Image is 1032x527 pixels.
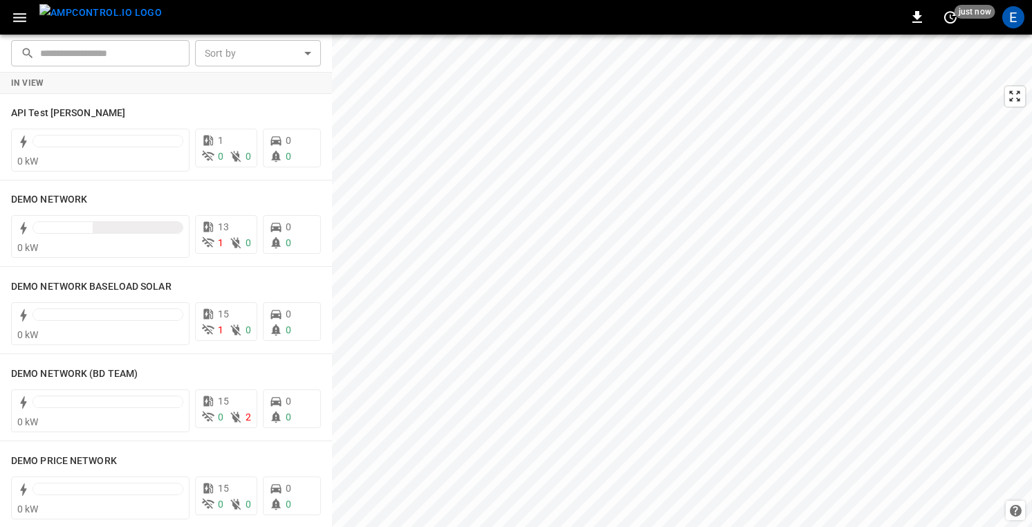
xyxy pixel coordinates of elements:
[17,242,39,253] span: 0 kW
[286,499,291,510] span: 0
[17,329,39,340] span: 0 kW
[939,6,961,28] button: set refresh interval
[39,4,162,21] img: ampcontrol.io logo
[955,5,995,19] span: just now
[286,412,291,423] span: 0
[286,151,291,162] span: 0
[246,237,251,248] span: 0
[218,483,229,494] span: 15
[246,324,251,335] span: 0
[218,396,229,407] span: 15
[246,412,251,423] span: 2
[218,237,223,248] span: 1
[218,324,223,335] span: 1
[286,237,291,248] span: 0
[17,503,39,515] span: 0 kW
[246,499,251,510] span: 0
[17,416,39,427] span: 0 kW
[286,221,291,232] span: 0
[11,279,172,295] h6: DEMO NETWORK BASELOAD SOLAR
[286,324,291,335] span: 0
[17,156,39,167] span: 0 kW
[218,221,229,232] span: 13
[11,192,87,207] h6: DEMO NETWORK
[286,483,291,494] span: 0
[218,412,223,423] span: 0
[286,308,291,320] span: 0
[246,151,251,162] span: 0
[332,35,1032,527] canvas: Map
[1002,6,1024,28] div: profile-icon
[11,454,117,469] h6: DEMO PRICE NETWORK
[286,135,291,146] span: 0
[11,78,44,88] strong: In View
[218,135,223,146] span: 1
[11,367,138,382] h6: DEMO NETWORK (BD TEAM)
[218,308,229,320] span: 15
[286,396,291,407] span: 0
[11,106,125,121] h6: API Test Jonas
[218,151,223,162] span: 0
[218,499,223,510] span: 0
